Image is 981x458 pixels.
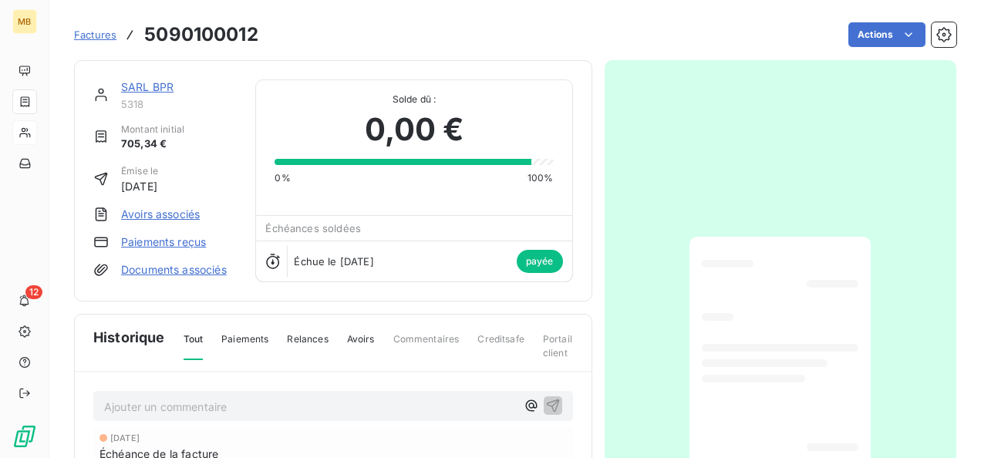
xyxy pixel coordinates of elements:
a: Avoirs associés [121,207,200,222]
a: SARL BPR [121,80,174,93]
a: Paiements reçus [121,234,206,250]
span: 100% [528,171,554,185]
span: 0,00 € [365,106,464,153]
span: Relances [287,332,328,359]
span: [DATE] [121,178,158,194]
img: Logo LeanPay [12,424,37,449]
span: Avoirs [347,332,375,359]
span: Tout [184,332,204,360]
span: Échéances soldées [265,222,361,234]
span: Historique [93,327,165,348]
div: MB [12,9,37,34]
a: Documents associés [121,262,227,278]
span: payée [517,250,563,273]
iframe: Intercom live chat [929,406,966,443]
span: Factures [74,29,116,41]
span: Échue le [DATE] [294,255,373,268]
span: 5318 [121,98,237,110]
span: 12 [25,285,42,299]
span: Émise le [121,164,158,178]
span: 705,34 € [121,136,184,152]
span: 0% [275,171,290,185]
span: Commentaires [393,332,460,359]
button: Actions [848,22,925,47]
span: Paiements [221,332,268,359]
h3: 5090100012 [144,21,258,49]
span: Portail client [543,332,573,372]
span: Montant initial [121,123,184,136]
span: Creditsafe [477,332,524,359]
span: [DATE] [110,433,140,443]
a: Factures [74,27,116,42]
span: Solde dû : [275,93,553,106]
